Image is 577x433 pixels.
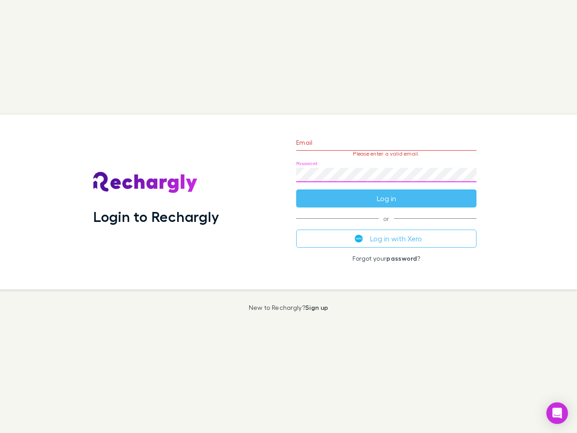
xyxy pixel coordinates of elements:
[355,235,363,243] img: Xero's logo
[296,230,476,248] button: Log in with Xero
[546,402,568,424] div: Open Intercom Messenger
[296,218,476,219] span: or
[93,208,219,225] h1: Login to Rechargly
[249,304,329,311] p: New to Rechargly?
[296,160,317,167] label: Password
[296,189,476,207] button: Log in
[386,254,417,262] a: password
[93,172,198,193] img: Rechargly's Logo
[296,151,476,157] p: Please enter a valid email.
[305,304,328,311] a: Sign up
[296,255,476,262] p: Forgot your ?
